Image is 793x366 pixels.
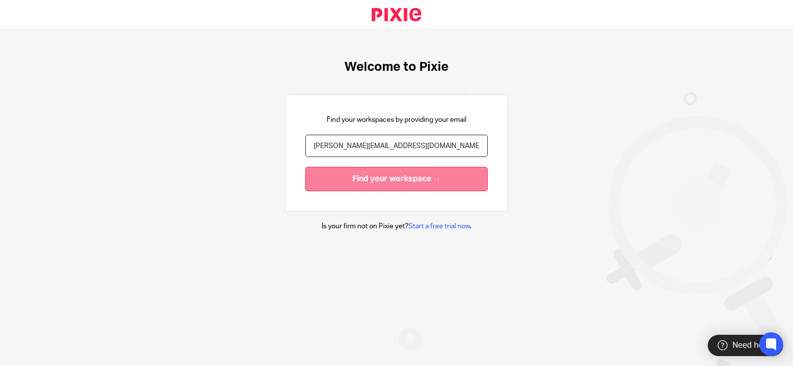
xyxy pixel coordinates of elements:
a: Start a free trial now [408,223,470,230]
h1: Welcome to Pixie [344,59,449,75]
input: Find your workspace → [305,167,488,191]
p: Find your workspaces by providing your email [327,115,466,125]
input: name@example.com [305,135,488,157]
div: Need help? [708,335,783,356]
p: Is your firm not on Pixie yet? . [322,221,471,231]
